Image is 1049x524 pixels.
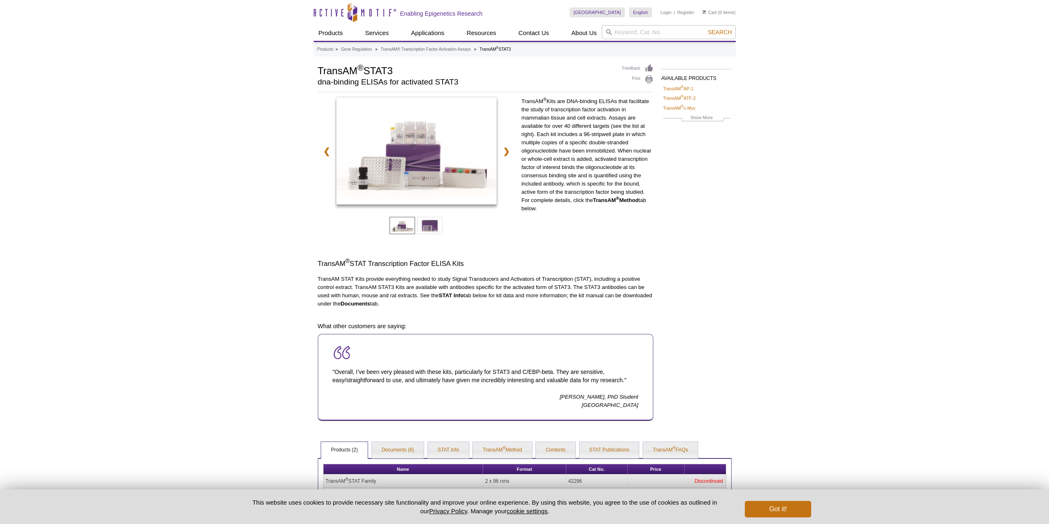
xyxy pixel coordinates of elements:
[336,97,497,204] img: TransAM STAT3 Kit
[708,29,732,35] span: Search
[622,75,653,84] a: Print
[400,10,483,17] h2: Enabling Epigenetics Research
[462,25,501,41] a: Resources
[543,97,547,102] sup: ®
[324,488,483,522] td: TransAM STAT3
[360,25,394,41] a: Services
[566,464,628,475] th: Cat No.
[602,25,736,39] input: Keyword, Cat. No.
[372,442,424,458] a: Documents (6)
[483,464,566,475] th: Format
[663,114,730,123] a: Show More
[498,142,515,161] a: ❯
[238,498,732,515] p: This website uses cookies to provide necessary site functionality and improve your online experie...
[381,46,471,53] a: TransAM® Transcription Factor Activation Assays
[629,7,652,17] a: English
[570,7,625,17] a: [GEOGRAPHIC_DATA]
[628,475,726,488] td: Discontinued
[566,488,628,505] td: 45196
[580,442,639,458] a: STAT Publications
[536,442,575,458] a: Contents
[677,9,694,15] a: Register
[702,10,706,14] img: Your Cart
[336,97,497,207] a: TransAM STAT3 Kit
[318,275,653,308] p: TransAM STAT Kits provide everything needed to study Signal Transducers and Activators of Transcr...
[681,95,684,99] sup: ®
[324,475,483,488] td: TransAM STAT Family
[496,46,499,50] sup: ®
[628,464,685,475] th: Price
[673,446,676,450] sup: ®
[406,25,449,41] a: Applications
[663,85,694,92] a: TransAM®AP-1
[375,47,378,52] li: »
[473,442,532,458] a: TransAM®Method
[321,442,368,458] a: Products (2)
[474,47,476,52] li: »
[681,104,684,108] sup: ®
[314,25,348,41] a: Products
[643,442,698,458] a: TransAM®FAQs
[663,104,696,112] a: TransAM®c-Myc
[318,64,614,76] h1: TransAM STAT3
[428,442,469,458] a: STAT Info
[357,63,364,72] sup: ®
[345,258,350,265] sup: ®
[483,488,566,505] td: 1 x 96 rxns
[521,97,653,213] p: TransAM Kits are DNA-binding ELISAs that facilitate the study of transcription factor activation ...
[502,446,505,450] sup: ®
[702,7,736,17] li: (0 items)
[429,508,467,515] a: Privacy Policy
[593,197,639,203] strong: TransAM Method
[507,508,547,515] button: cookie settings
[662,69,732,84] h2: AVAILABLE PRODUCTS
[566,25,602,41] a: About Us
[318,259,653,269] h3: TransAM STAT Transcription Factor ELISA Kits
[663,94,696,102] a: TransAM®ATF-2
[336,47,338,52] li: »
[479,47,511,52] li: TransAM STAT3
[745,501,811,517] button: Got it!
[439,292,463,298] strong: STAT Info
[317,46,333,53] a: Products
[340,301,370,307] strong: Documents
[341,46,372,53] a: Gene Regulation
[483,475,566,488] td: 2 x 96 rxns
[333,393,638,409] p: [PERSON_NAME], PhD Student [GEOGRAPHIC_DATA]
[705,28,734,36] button: Search
[333,360,638,392] p: "Overall, I’ve been very pleased with these kits, particularly for STAT3 and C/EBP-beta. They are...
[622,64,653,73] a: Feedback
[324,464,483,475] th: Name
[702,9,717,15] a: Cart
[514,25,554,41] a: Contact Us
[674,7,675,17] li: |
[318,322,653,330] h4: What other customers are saying:
[345,477,348,482] sup: ®
[681,85,684,89] sup: ®
[616,196,619,201] sup: ®
[318,142,336,161] a: ❮
[660,9,671,15] a: Login
[566,475,628,488] td: 42296
[318,78,614,86] h2: dna-binding ELISAs for activated STAT3
[628,488,685,505] td: $840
